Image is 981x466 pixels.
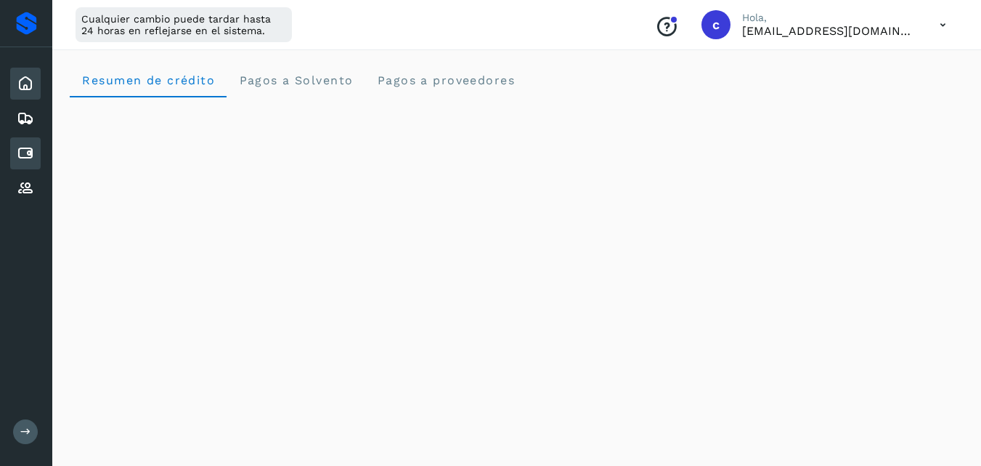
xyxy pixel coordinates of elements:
[376,73,515,87] span: Pagos a proveedores
[10,172,41,204] div: Proveedores
[238,73,353,87] span: Pagos a Solvento
[81,73,215,87] span: Resumen de crédito
[10,68,41,100] div: Inicio
[742,12,916,24] p: Hola,
[76,7,292,42] div: Cualquier cambio puede tardar hasta 24 horas en reflejarse en el sistema.
[10,137,41,169] div: Cuentas por pagar
[742,24,916,38] p: contabilidad5@easo.com
[10,103,41,134] div: Embarques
